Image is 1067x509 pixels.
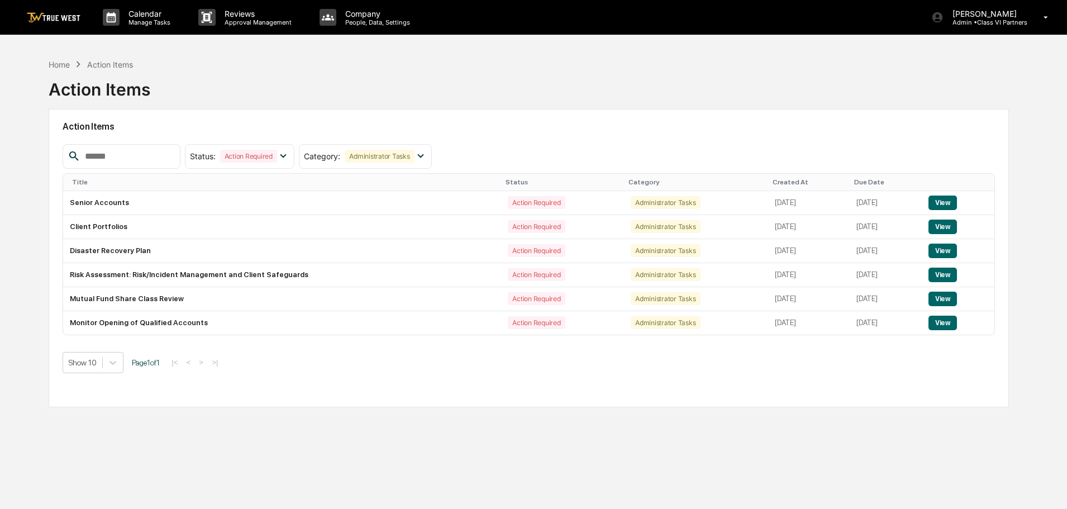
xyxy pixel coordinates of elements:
div: Action Required [508,268,565,281]
td: [DATE] [850,239,922,263]
p: Approval Management [216,18,297,26]
a: View [928,222,957,231]
td: Senior Accounts [63,191,501,215]
td: [DATE] [850,215,922,239]
iframe: Open customer support [1031,472,1061,502]
button: View [928,244,957,258]
td: Monitor Opening of Qualified Accounts [63,311,501,335]
td: [DATE] [768,311,850,335]
button: >| [208,358,221,367]
div: Due Date [854,178,917,186]
p: [PERSON_NAME] [944,9,1027,18]
button: View [928,220,957,234]
td: [DATE] [850,191,922,215]
a: View [928,198,957,207]
span: Category : [304,151,340,161]
div: Action Required [508,244,565,257]
td: Mutual Fund Share Class Review [63,287,501,311]
div: Administrator Tasks [631,292,700,305]
div: Action Required [508,196,565,209]
div: Administrator Tasks [631,244,700,257]
td: [DATE] [768,215,850,239]
div: Action Required [508,220,565,233]
div: Created At [773,178,845,186]
div: Action Items [49,70,150,99]
a: View [928,246,957,255]
button: < [183,358,194,367]
div: Title [72,178,497,186]
a: View [928,270,957,279]
div: Action Required [508,316,565,329]
button: View [928,292,957,306]
td: Disaster Recovery Plan [63,239,501,263]
div: Administrator Tasks [345,150,414,163]
div: Action Required [220,150,277,163]
button: |< [168,358,181,367]
td: [DATE] [768,239,850,263]
div: Action Required [508,292,565,305]
button: View [928,268,957,282]
td: Client Portfolios [63,215,501,239]
div: Home [49,60,70,69]
img: logo [27,12,80,23]
td: [DATE] [850,311,922,335]
td: [DATE] [768,191,850,215]
td: [DATE] [768,263,850,287]
button: View [928,196,957,210]
div: Administrator Tasks [631,316,700,329]
button: > [196,358,207,367]
td: [DATE] [850,287,922,311]
div: Category [628,178,764,186]
td: [DATE] [850,263,922,287]
p: Calendar [120,9,176,18]
div: Administrator Tasks [631,220,700,233]
span: Page 1 of 1 [132,358,160,367]
td: Risk Assessment: Risk/Incident Management and Client Safeguards [63,263,501,287]
span: Status : [190,151,216,161]
p: People, Data, Settings [336,18,416,26]
h2: Action Items [63,121,995,132]
p: Manage Tasks [120,18,176,26]
p: Admin • Class VI Partners [944,18,1027,26]
div: Administrator Tasks [631,268,700,281]
div: Action Items [87,60,133,69]
button: View [928,316,957,330]
td: [DATE] [768,287,850,311]
p: Reviews [216,9,297,18]
p: Company [336,9,416,18]
div: Administrator Tasks [631,196,700,209]
a: View [928,294,957,303]
a: View [928,318,957,327]
div: Status [506,178,620,186]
